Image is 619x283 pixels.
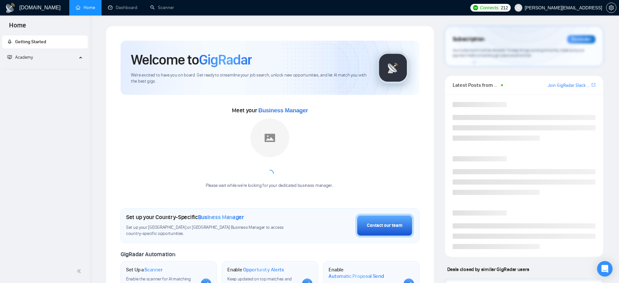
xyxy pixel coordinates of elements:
span: GigRadar [199,51,252,68]
button: setting [606,3,616,13]
span: Getting Started [15,39,46,45]
span: Latest Posts from the GigRadar Community [453,81,499,89]
span: 212 [501,4,508,11]
div: Contact our team [367,222,402,229]
span: Scanner [144,267,162,273]
li: Academy Homepage [2,66,88,71]
a: Join GigRadar Slack Community [548,82,590,89]
h1: Enable [329,267,398,279]
a: setting [606,5,616,10]
span: loading [266,170,274,177]
h1: Enable [227,267,284,273]
span: export [592,82,595,87]
span: Subscription [453,34,485,45]
img: gigradar-logo.png [377,52,409,84]
span: Deals closed by similar GigRadar users [445,264,532,275]
li: Getting Started [2,35,88,48]
span: Automatic Proposal Send [329,273,384,279]
div: Please wait while we're looking for your dedicated business manager... [202,183,338,189]
div: Open Intercom Messenger [597,261,613,277]
span: Home [4,21,31,34]
a: searchScanner [150,5,174,10]
img: placeholder.png [251,118,289,157]
a: homeHome [76,5,95,10]
span: Business Manager [198,214,244,221]
span: GigRadar Automation [121,251,175,258]
span: Opportunity Alerts [243,267,284,273]
span: Set up your [GEOGRAPHIC_DATA] or [GEOGRAPHIC_DATA] Business Manager to access country-specific op... [126,225,299,237]
img: upwork-logo.png [473,5,478,10]
div: Reminder [567,35,595,44]
h1: Welcome to [131,51,252,68]
span: Your subscription will be renewed. To keep things running smoothly, make sure your payment method... [453,48,584,58]
img: logo [5,3,15,13]
button: Contact our team [355,214,414,238]
h1: Set up your Country-Specific [126,214,244,221]
span: double-left [77,268,83,274]
span: We're excited to have you on board. Get ready to streamline your job search, unlock new opportuni... [131,72,367,85]
h1: Set Up a [126,267,162,273]
span: user [516,5,521,10]
span: Connects: [480,4,499,11]
span: rocket [7,39,12,44]
span: Business Manager [258,107,308,114]
span: fund-projection-screen [7,55,12,59]
span: Meet your [232,107,308,114]
a: dashboardDashboard [108,5,137,10]
a: export [592,82,595,88]
span: Academy [7,55,33,60]
span: Academy [15,55,33,60]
